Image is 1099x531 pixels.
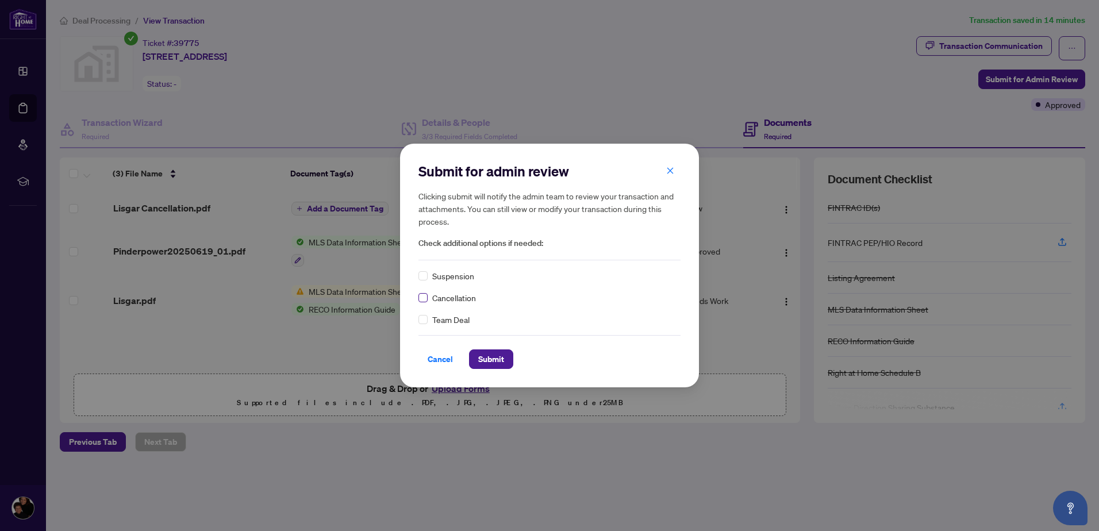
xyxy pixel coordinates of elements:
span: Cancel [428,350,453,368]
span: close [666,167,674,175]
button: Submit [469,349,513,369]
h2: Submit for admin review [418,162,681,180]
span: Check additional options if needed: [418,237,681,250]
button: Open asap [1053,491,1088,525]
h5: Clicking submit will notify the admin team to review your transaction and attachments. You can st... [418,190,681,228]
span: Submit [478,350,504,368]
span: Team Deal [432,313,470,326]
span: Suspension [432,270,474,282]
span: Cancellation [432,291,476,304]
button: Cancel [418,349,462,369]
